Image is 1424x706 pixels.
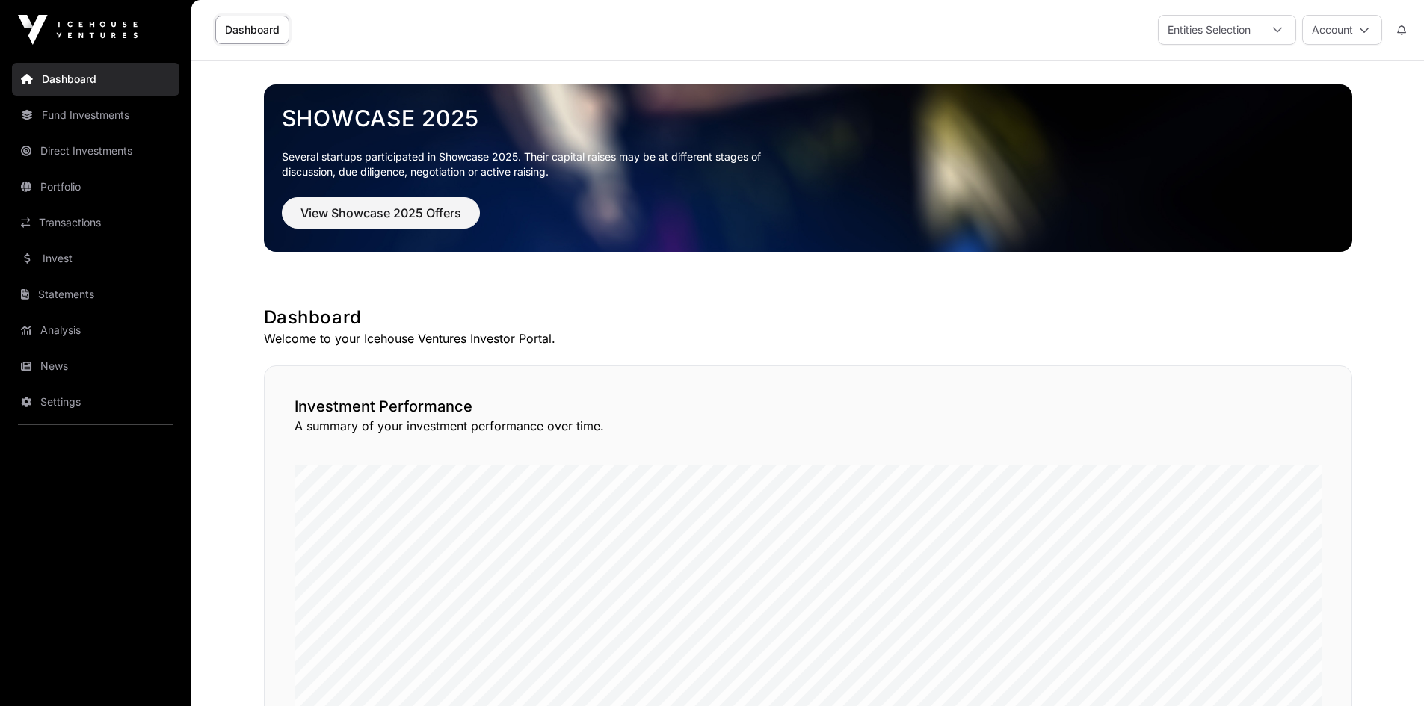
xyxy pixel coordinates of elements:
p: A summary of your investment performance over time. [295,417,1322,435]
a: News [12,350,179,383]
p: Welcome to your Icehouse Ventures Investor Portal. [264,329,1352,347]
a: Showcase 2025 [282,105,1334,131]
img: Icehouse Ventures Logo [18,15,138,45]
a: View Showcase 2025 Offers [282,212,480,227]
a: Dashboard [12,63,179,96]
a: Settings [12,385,179,418]
img: Showcase 2025 [264,84,1352,252]
a: Transactions [12,206,179,239]
span: View Showcase 2025 Offers [300,204,461,222]
a: Analysis [12,314,179,347]
p: Several startups participated in Showcase 2025. Their capital raises may be at different stages o... [282,149,784,179]
a: Statements [12,278,179,311]
a: Portfolio [12,170,179,203]
a: Fund Investments [12,99,179,131]
iframe: Chat Widget [1349,634,1424,706]
a: Invest [12,242,179,275]
h1: Dashboard [264,306,1352,329]
a: Dashboard [215,16,289,44]
button: View Showcase 2025 Offers [282,197,480,229]
div: Entities Selection [1159,16,1260,44]
button: Account [1302,15,1382,45]
a: Direct Investments [12,134,179,167]
h2: Investment Performance [295,396,1322,417]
